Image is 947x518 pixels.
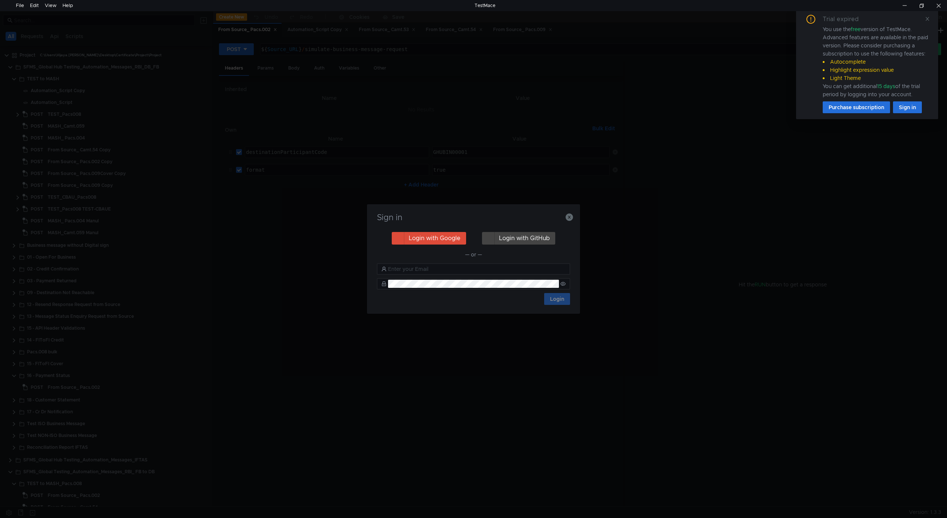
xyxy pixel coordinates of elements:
[823,15,867,24] div: Trial expired
[823,74,929,82] li: Light Theme
[823,82,929,98] div: You can get additional of the trial period by logging into your account.
[823,101,890,113] button: Purchase subscription
[823,66,929,74] li: Highlight expression value
[823,58,929,66] li: Autocomplete
[482,232,555,245] button: Login with GitHub
[377,250,570,259] div: — or —
[851,26,860,33] span: free
[392,232,466,245] button: Login with Google
[376,213,571,222] h3: Sign in
[823,25,929,98] div: You use the version of TestMace. Advanced features are available in the paid version. Please cons...
[388,265,566,273] input: Enter your Email
[893,101,922,113] button: Sign in
[877,83,895,90] span: 15 days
